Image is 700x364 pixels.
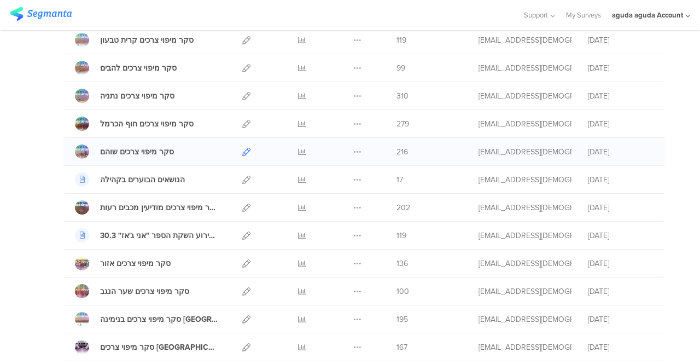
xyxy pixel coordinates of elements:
[75,256,171,270] a: סקר מיפוי צרכים אזור
[396,342,407,353] span: 167
[75,61,177,75] a: סקר מיפוי צרכים להבים
[588,90,654,102] div: [DATE]
[396,286,409,297] span: 100
[100,202,218,213] div: סקר מיפוי צרכים מודיעין מכבים רעות
[588,34,654,46] div: [DATE]
[588,118,654,130] div: [DATE]
[588,258,654,269] div: [DATE]
[396,202,410,213] span: 202
[396,230,406,241] span: 119
[479,118,571,130] div: research@lgbt.org.il
[100,146,174,158] div: סקר מיפוי צרכים שוהם
[524,10,548,20] span: Support
[479,230,571,241] div: research@lgbt.org.il
[479,202,571,213] div: research@lgbt.org.il
[75,117,194,131] a: סקר מיפוי צרכים חוף הכרמל
[75,89,174,103] a: סקר מיפוי צרכים נתניה
[100,258,171,269] div: סקר מיפוי צרכים אזור
[396,146,408,158] span: 216
[479,90,571,102] div: research@lgbt.org.il
[100,286,189,297] div: סקר מיפוי צרכים שער הנגב
[588,342,654,353] div: [DATE]
[479,62,571,74] div: research@lgbt.org.il
[396,314,408,325] span: 195
[75,228,218,242] a: אישור הגעה לאירוע השקת הספר "אני ג'אז" 30.3
[396,174,403,186] span: 17
[588,174,654,186] div: [DATE]
[10,7,72,21] img: segmanta logo
[588,286,654,297] div: [DATE]
[588,314,654,325] div: [DATE]
[588,202,654,213] div: [DATE]
[588,62,654,74] div: [DATE]
[396,118,409,130] span: 279
[75,340,218,354] a: סקר מיפוי צרכים [GEOGRAPHIC_DATA]
[100,230,218,241] div: אישור הגעה לאירוע השקת הספר "אני ג'אז" 30.3
[479,174,571,186] div: research@lgbt.org.il
[396,34,406,46] span: 119
[396,62,405,74] span: 99
[100,90,174,102] div: סקר מיפוי צרכים נתניה
[479,314,571,325] div: research@lgbt.org.il
[479,286,571,297] div: research@lgbt.org.il
[588,146,654,158] div: [DATE]
[75,312,218,326] a: סקר מיפוי צרכים בנימינה [GEOGRAPHIC_DATA]
[479,258,571,269] div: research@lgbt.org.il
[479,146,571,158] div: research@lgbt.org.il
[100,118,194,130] div: סקר מיפוי צרכים חוף הכרמל
[588,230,654,241] div: [DATE]
[75,200,218,215] a: סקר מיפוי צרכים מודיעין מכבים רעות
[100,342,218,353] div: סקר מיפוי צרכים קריית אונו
[479,342,571,353] div: research@lgbt.org.il
[75,172,185,187] a: הנושאים הבוערים בקהילה
[396,258,408,269] span: 136
[100,174,185,186] div: הנושאים הבוערים בקהילה
[75,145,174,159] a: סקר מיפוי צרכים שוהם
[100,34,194,46] div: סקר מיפוי צרכים קרית טבעון
[479,34,571,46] div: research@lgbt.org.il
[100,314,218,325] div: סקר מיפוי צרכים בנימינה גבעת עדה
[75,33,194,47] a: סקר מיפוי צרכים קרית טבעון
[100,62,177,74] div: סקר מיפוי צרכים להבים
[396,90,409,102] span: 310
[612,10,683,20] div: aguda aguda Account
[75,284,189,298] a: סקר מיפוי צרכים שער הנגב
